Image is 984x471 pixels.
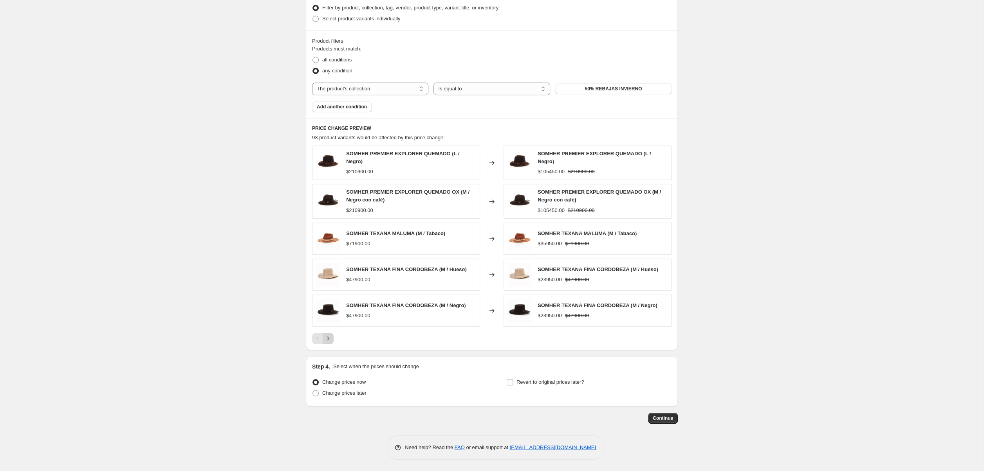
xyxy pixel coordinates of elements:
span: SOMHER TEXANA FINA CORDOBEZA (M / Negro) [346,302,466,308]
div: $105450.00 [538,207,565,214]
span: Products must match: [312,46,361,52]
nav: Pagination [312,333,334,344]
span: SOMHER TEXANA MALUMA (M / Tabaco) [346,230,445,236]
h2: Step 4. [312,363,330,370]
span: SOMHER TEXANA MALUMA (M / Tabaco) [538,230,637,236]
button: Continue [648,413,678,424]
span: 93 product variants would be affected by this price change: [312,135,445,140]
span: Need help? Read the [405,444,455,450]
img: IMG_0480_80x.jpg [508,299,531,322]
a: FAQ [455,444,465,450]
span: all conditions [322,57,352,63]
span: SOMHER TEXANA FINA CORDOBEZA (M / Negro) [538,302,657,308]
span: or email support at [465,444,510,450]
div: $71900.00 [346,240,370,248]
span: Continue [653,415,673,421]
img: IMG_0456_80x.jpg [508,227,531,250]
span: SOMHER TEXANA FINA CORDOBEZA (M / Hueso) [346,266,467,272]
strike: $210900.00 [568,207,595,214]
img: IMG_0475_80x.jpg [508,263,531,286]
span: any condition [322,68,352,74]
span: Change prices later [322,390,367,396]
img: IMG_0375_5439cfce-f21d-4bbd-83bb-452dd5b400de_80x.jpg [508,190,531,213]
div: $105450.00 [538,168,565,176]
span: Filter by product, collection, tag, vendor, product type, variant title, or inventory [322,5,498,11]
span: SOMHER PREMIER EXPLORER QUEMADO (L / Negro) [538,151,651,164]
span: SOMHER TEXANA FINA CORDOBEZA (M / Hueso) [538,266,658,272]
strike: $210900.00 [568,168,595,176]
div: Product filters [312,37,672,45]
strike: $47900.00 [565,312,589,320]
div: $210900.00 [346,168,373,176]
span: 50% REBAJAS INVIERNO [585,86,642,92]
button: Next [323,333,334,344]
span: Change prices now [322,379,366,385]
div: $23950.00 [538,312,562,320]
div: $35950.00 [538,240,562,248]
a: [EMAIL_ADDRESS][DOMAIN_NAME] [510,444,596,450]
button: Add another condition [312,101,372,112]
span: Add another condition [317,104,367,110]
h6: PRICE CHANGE PREVIEW [312,125,672,131]
span: SOMHER PREMIER EXPLORER QUEMADO OX (M / Negro con café) [346,189,469,203]
strike: $47900.00 [565,276,589,284]
div: $23950.00 [538,276,562,284]
span: SOMHER PREMIER EXPLORER QUEMADO OX (M / Negro con café) [538,189,661,203]
img: IMG_0384_80x.jpg [316,151,340,174]
img: IMG_0475_80x.jpg [316,263,340,286]
div: $47900.00 [346,312,370,320]
img: IMG_0384_80x.jpg [508,151,531,174]
img: IMG_0375_5439cfce-f21d-4bbd-83bb-452dd5b400de_80x.jpg [316,190,340,213]
p: Select when the prices should change [333,363,419,370]
span: SOMHER PREMIER EXPLORER QUEMADO (L / Negro) [346,151,459,164]
img: IMG_0480_80x.jpg [316,299,340,322]
span: Select product variants individually [322,16,400,22]
img: IMG_0456_80x.jpg [316,227,340,250]
span: Revert to original prices later? [516,379,584,385]
div: $47900.00 [346,276,370,284]
div: $210900.00 [346,207,373,214]
strike: $71900.00 [565,240,589,248]
button: 50% REBAJAS INVIERNO [555,83,672,94]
